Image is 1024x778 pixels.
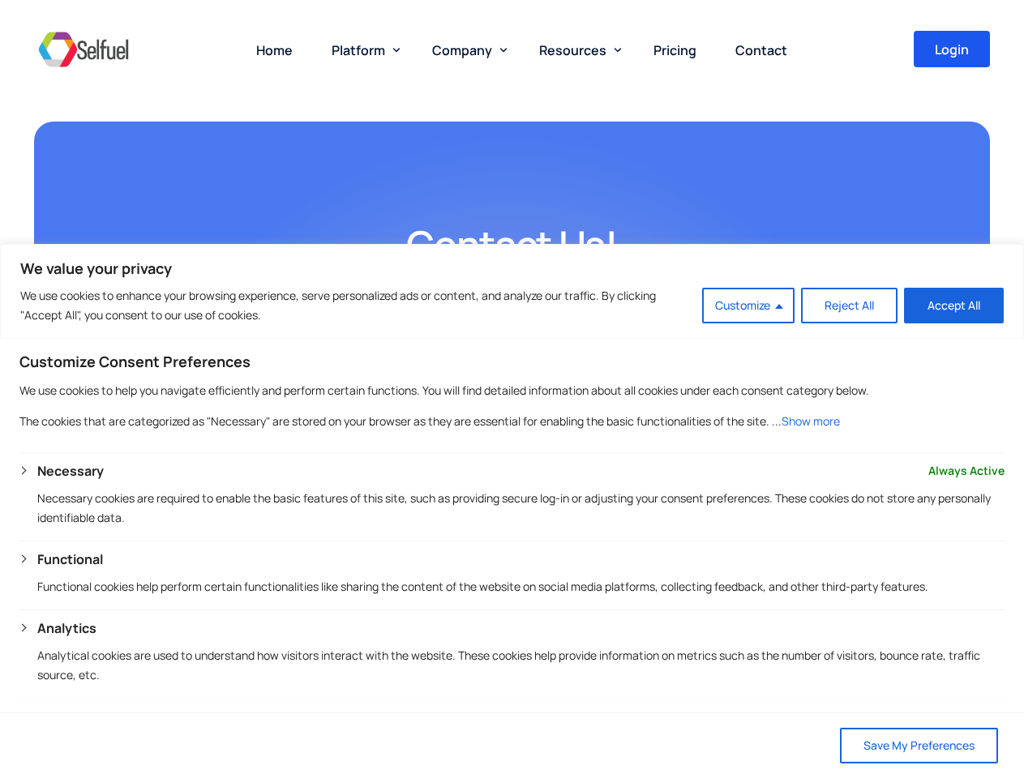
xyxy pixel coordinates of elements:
[904,288,1004,323] button: Accept All
[99,219,926,271] h2: Contact Us!
[653,41,696,59] span: Pricing
[935,43,969,56] span: Login
[782,412,840,431] button: Show more
[332,41,385,59] span: Platform
[34,25,133,74] img: Selfuel - Democratizing Innovation
[256,41,293,59] span: Home
[754,603,1024,778] iframe: Chat Widget
[702,288,795,323] button: Customize
[19,352,251,371] span: Customize Consent Preferences
[801,288,898,323] button: Reject All
[20,259,1004,278] p: We value your privacy
[37,577,1005,596] p: Functional cookies help perform certain functionalities like sharing the content of the website o...
[37,489,1005,528] p: Necessary cookies are required to enable the basic features of this site, such as providing secur...
[20,286,690,325] p: We use cookies to enhance your browsing experience, serve personalized ads or content, and analyz...
[539,41,606,59] span: Resources
[37,646,1005,685] p: Analytical cookies are used to understand how visitors interact with the website. These cookies h...
[37,461,104,481] button: Necessary
[928,461,1005,481] span: Always Active
[19,381,1005,400] p: We use cookies to help you navigate efficiently and perform certain functions. You will find deta...
[19,412,1005,431] p: The cookies that are categorized as "Necessary" are stored on your browser as they are essential ...
[914,31,990,67] a: Login
[37,549,103,569] button: Functional
[432,41,492,59] span: Company
[37,618,96,638] button: Analytics
[735,41,787,59] span: Contact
